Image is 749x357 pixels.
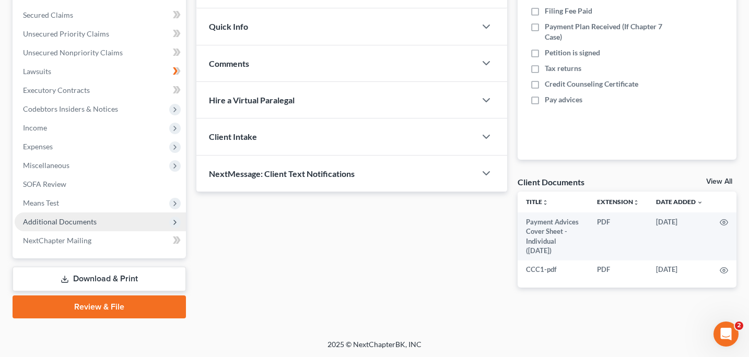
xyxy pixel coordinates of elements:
[15,6,186,25] a: Secured Claims
[526,198,548,206] a: Titleunfold_more
[15,43,186,62] a: Unsecured Nonpriority Claims
[23,86,90,94] span: Executory Contracts
[545,47,600,58] span: Petition is signed
[589,260,648,279] td: PDF
[23,198,59,207] span: Means Test
[706,178,732,185] a: View All
[15,81,186,100] a: Executory Contracts
[23,161,69,170] span: Miscellaneous
[209,169,355,178] span: NextMessage: Client Text Notifications
[542,199,548,206] i: unfold_more
[13,267,186,291] a: Download & Print
[648,260,711,279] td: [DATE]
[15,62,186,81] a: Lawsuits
[209,95,295,105] span: Hire a Virtual Paralegal
[15,231,186,250] a: NextChapter Mailing
[23,217,97,226] span: Additional Documents
[589,212,648,260] td: PDF
[23,67,51,76] span: Lawsuits
[15,25,186,43] a: Unsecured Priority Claims
[518,176,584,187] div: Client Documents
[23,48,123,57] span: Unsecured Nonpriority Claims
[23,236,91,245] span: NextChapter Mailing
[545,21,673,42] span: Payment Plan Received (If Chapter 7 Case)
[209,132,257,141] span: Client Intake
[545,6,592,16] span: Filing Fee Paid
[518,212,589,260] td: Payment Advices Cover Sheet - Individual ([DATE])
[23,180,66,188] span: SOFA Review
[23,104,118,113] span: Codebtors Insiders & Notices
[23,123,47,132] span: Income
[697,199,703,206] i: expand_more
[209,58,249,68] span: Comments
[545,79,638,89] span: Credit Counseling Certificate
[713,322,739,347] iframe: Intercom live chat
[23,29,109,38] span: Unsecured Priority Claims
[648,212,711,260] td: [DATE]
[735,322,743,330] span: 2
[15,175,186,194] a: SOFA Review
[545,94,582,105] span: Pay advices
[23,142,53,151] span: Expenses
[597,198,639,206] a: Extensionunfold_more
[518,260,589,279] td: CCC1-pdf
[633,199,639,206] i: unfold_more
[545,63,581,74] span: Tax returns
[209,21,248,31] span: Quick Info
[23,10,73,19] span: Secured Claims
[13,295,186,318] a: Review & File
[656,198,703,206] a: Date Added expand_more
